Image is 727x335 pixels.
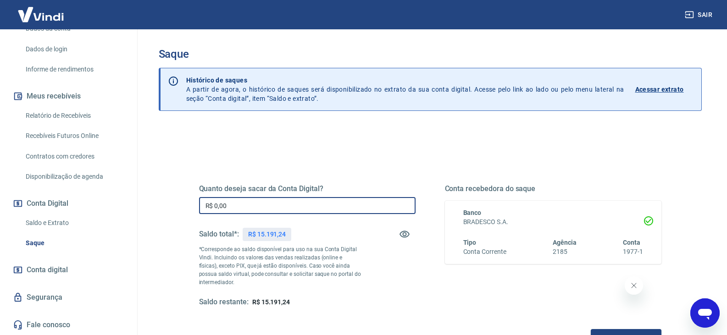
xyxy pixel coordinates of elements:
[11,260,126,280] a: Conta digital
[22,167,126,186] a: Disponibilização de agenda
[199,297,249,307] h5: Saldo restante:
[22,214,126,232] a: Saldo e Extrato
[463,239,477,246] span: Tipo
[553,247,577,257] h6: 2185
[199,230,239,239] h5: Saldo total*:
[553,239,577,246] span: Agência
[186,76,624,103] p: A partir de agora, o histórico de saques será disponibilizado no extrato da sua conta digital. Ac...
[199,184,416,193] h5: Quanto deseja sacar da Conta Digital?
[623,239,640,246] span: Conta
[159,48,702,60] h3: Saque
[27,264,68,276] span: Conta digital
[445,184,661,193] h5: Conta recebedora do saque
[635,76,694,103] a: Acessar extrato
[463,217,643,227] h6: BRADESCO S.A.
[11,315,126,335] a: Fale conosco
[625,276,643,295] iframe: Fechar mensagem
[463,209,482,216] span: Banco
[6,6,77,14] span: Olá! Precisa de ajuda?
[199,245,361,286] p: *Corresponde ao saldo disponível para uso na sua Conta Digital Vindi. Incluindo os valores das ve...
[22,60,126,79] a: Informe de rendimentos
[623,247,643,257] h6: 1977-1
[186,76,624,85] p: Histórico de saques
[22,126,126,145] a: Recebíveis Futuros Online
[11,193,126,214] button: Conta Digital
[22,40,126,59] a: Dados de login
[252,298,290,306] span: R$ 15.191,24
[22,147,126,166] a: Contratos com credores
[683,6,716,23] button: Sair
[248,230,286,239] p: R$ 15.191,24
[11,0,71,28] img: Vindi
[22,106,126,125] a: Relatório de Recebíveis
[22,234,126,253] a: Saque
[11,86,126,106] button: Meus recebíveis
[463,247,506,257] h6: Conta Corrente
[690,298,720,328] iframe: Botão para abrir a janela de mensagens
[635,85,684,94] p: Acessar extrato
[11,287,126,308] a: Segurança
